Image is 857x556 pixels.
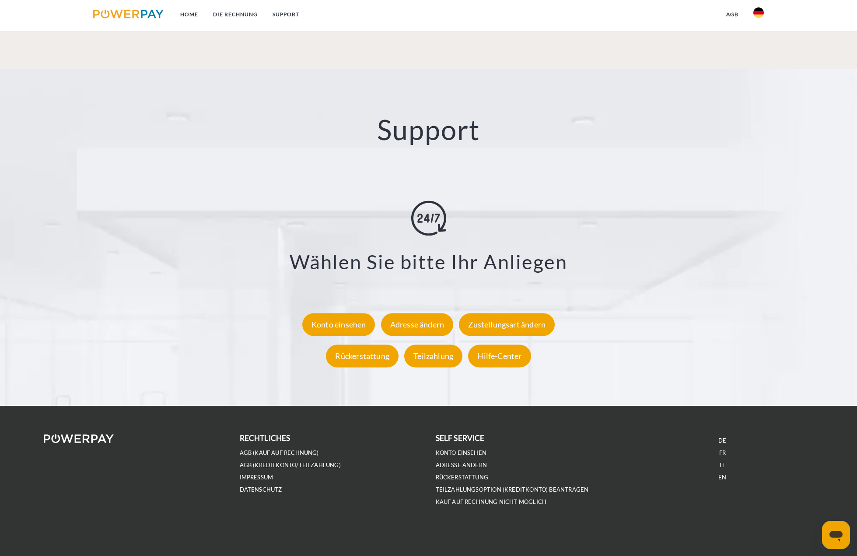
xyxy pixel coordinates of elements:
a: Zustellungsart ändern [457,320,557,330]
img: logo-powerpay.svg [93,10,164,18]
div: Zustellungsart ändern [459,313,555,336]
a: EN [718,474,726,481]
a: Rückerstattung [324,352,401,361]
div: Hilfe-Center [468,345,531,368]
img: online-shopping.svg [411,201,446,236]
b: self service [436,433,485,443]
a: AGB (Kreditkonto/Teilzahlung) [240,461,341,469]
a: SUPPORT [265,7,307,22]
div: Adresse ändern [381,313,454,336]
a: Hilfe-Center [466,352,533,361]
a: Home [173,7,206,22]
a: IT [720,461,725,469]
b: rechtliches [240,433,290,443]
a: Rückerstattung [436,474,489,481]
a: AGB (Kauf auf Rechnung) [240,449,319,457]
a: DIE RECHNUNG [206,7,265,22]
h2: Support [43,113,814,147]
img: logo-powerpay-white.svg [44,434,114,443]
iframe: Schaltfläche zum Öffnen des Messaging-Fensters [822,521,850,549]
a: IMPRESSUM [240,474,273,481]
a: Konto einsehen [436,449,487,457]
div: Teilzahlung [404,345,462,368]
a: DATENSCHUTZ [240,486,282,493]
a: Kauf auf Rechnung nicht möglich [436,498,547,506]
h3: Wählen Sie bitte Ihr Anliegen [54,250,803,274]
a: Teilzahlung [402,352,465,361]
a: DE [718,437,726,444]
div: Konto einsehen [302,313,375,336]
a: agb [719,7,746,22]
div: Rückerstattung [326,345,399,368]
a: FR [719,449,726,457]
a: Konto einsehen [300,320,378,330]
img: de [753,7,764,18]
a: Adresse ändern [379,320,456,330]
a: Teilzahlungsoption (KREDITKONTO) beantragen [436,486,589,493]
a: Adresse ändern [436,461,487,469]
